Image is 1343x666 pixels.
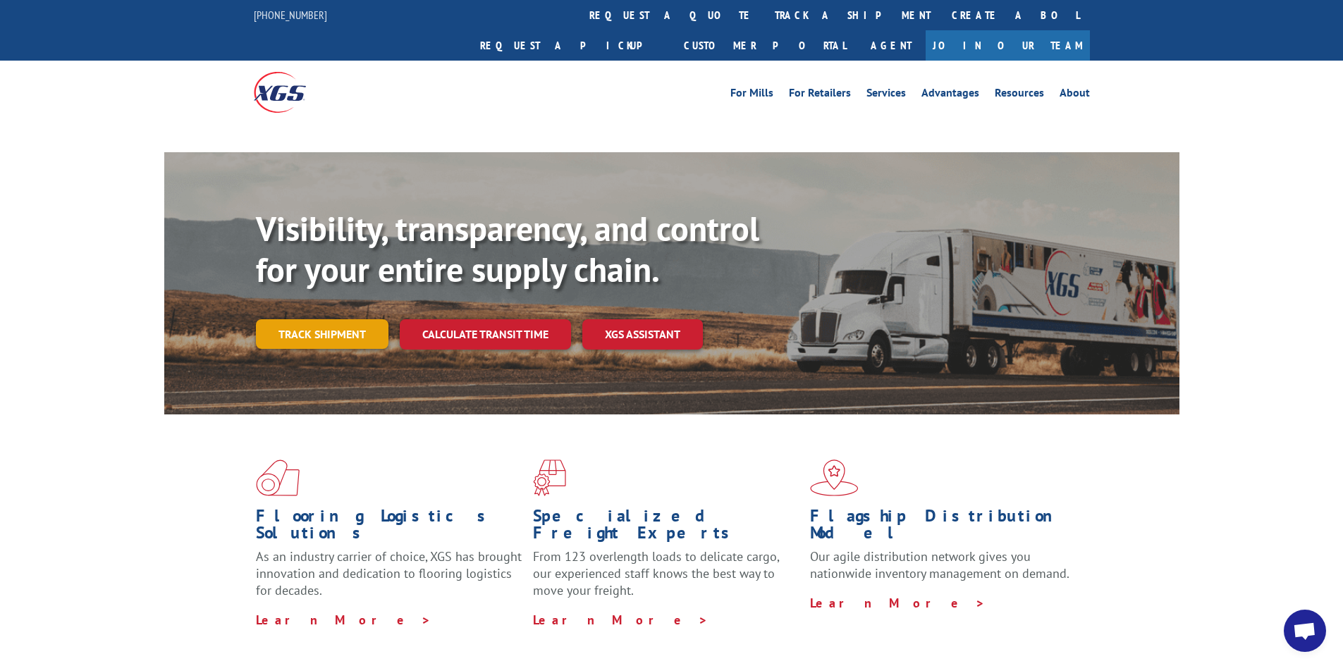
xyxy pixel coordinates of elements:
a: Advantages [921,87,979,103]
a: Agent [857,30,926,61]
a: Join Our Team [926,30,1090,61]
a: Learn More > [810,595,986,611]
a: [PHONE_NUMBER] [254,8,327,22]
a: Services [866,87,906,103]
div: Open chat [1284,610,1326,652]
span: As an industry carrier of choice, XGS has brought innovation and dedication to flooring logistics... [256,548,522,598]
h1: Specialized Freight Experts [533,507,799,548]
a: XGS ASSISTANT [582,319,703,350]
b: Visibility, transparency, and control for your entire supply chain. [256,206,759,291]
a: Calculate transit time [400,319,571,350]
h1: Flagship Distribution Model [810,507,1077,548]
a: For Retailers [789,87,851,103]
a: Track shipment [256,319,388,349]
a: For Mills [730,87,773,103]
p: From 123 overlength loads to delicate cargo, our experienced staff knows the best way to move you... [533,548,799,611]
img: xgs-icon-flagship-distribution-model-red [810,460,859,496]
a: Customer Portal [673,30,857,61]
img: xgs-icon-focused-on-flooring-red [533,460,566,496]
a: Learn More > [256,612,431,628]
a: Learn More > [533,612,709,628]
a: Request a pickup [470,30,673,61]
a: About [1060,87,1090,103]
h1: Flooring Logistics Solutions [256,507,522,548]
a: Resources [995,87,1044,103]
span: Our agile distribution network gives you nationwide inventory management on demand. [810,548,1069,581]
img: xgs-icon-total-supply-chain-intelligence-red [256,460,300,496]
